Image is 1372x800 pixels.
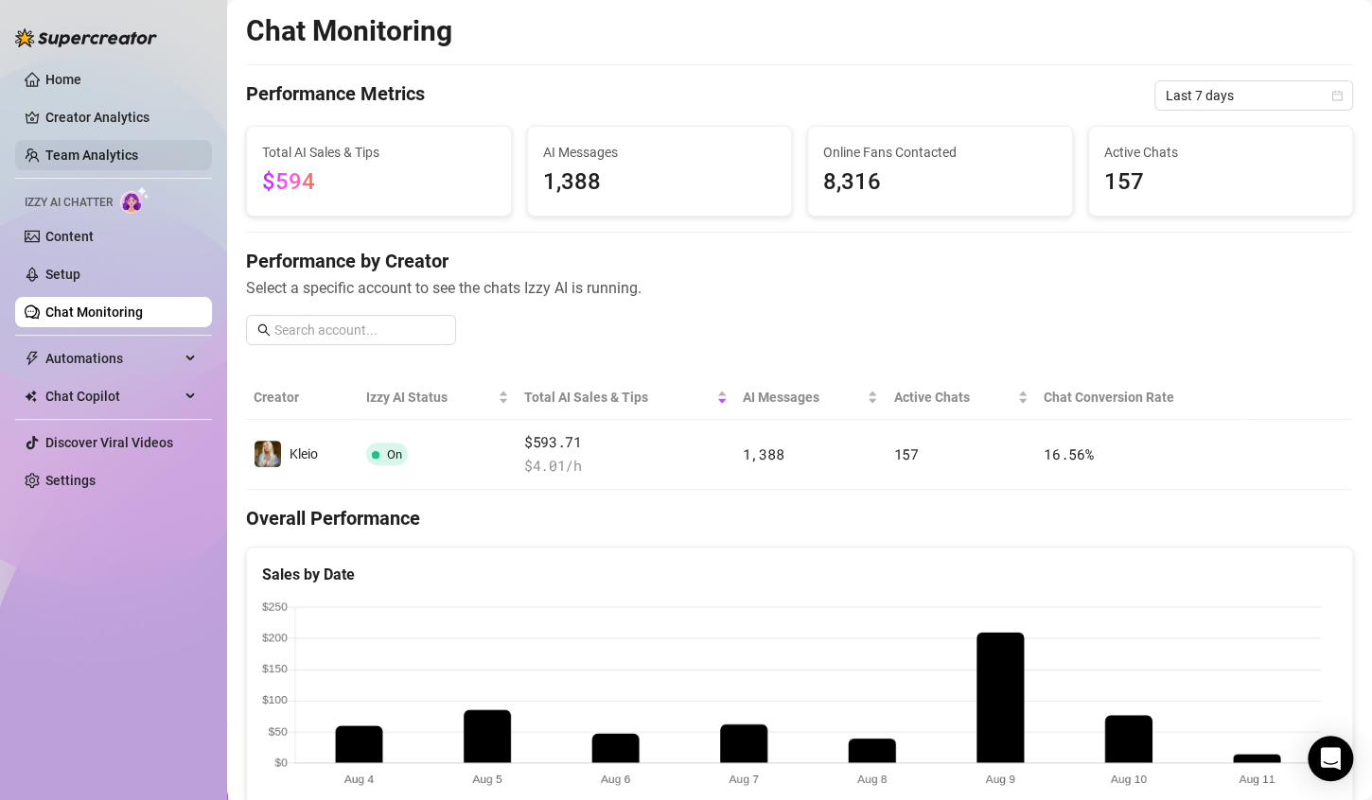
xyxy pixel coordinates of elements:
[274,320,445,340] input: Search account...
[823,142,1057,163] span: Online Fans Contacted
[246,276,1353,300] span: Select a specific account to see the chats Izzy AI is running.
[1104,142,1338,163] span: Active Chats
[262,563,1337,586] div: Sales by Date
[25,390,37,403] img: Chat Copilot
[246,13,452,49] h2: Chat Monitoring
[45,102,197,132] a: Creator Analytics
[743,444,784,463] span: 1,388
[893,444,918,463] span: 157
[262,142,496,163] span: Total AI Sales & Tips
[246,505,1353,531] h4: Overall Performance
[246,248,1353,274] h4: Performance by Creator
[25,194,113,212] span: Izzy AI Chatter
[25,351,40,366] span: thunderbolt
[1250,439,1280,469] button: right
[387,447,402,461] span: On
[246,80,425,111] h4: Performance Metrics
[1166,81,1342,110] span: Last 7 days
[290,446,318,461] span: Kleio
[823,165,1057,200] span: 8,316
[735,375,887,420] th: AI Messages
[262,168,315,195] span: $594
[45,381,180,411] span: Chat Copilot
[1044,444,1093,463] span: 16.56 %
[1331,90,1343,101] span: calendar
[45,72,81,87] a: Home
[45,148,138,163] a: Team Analytics
[1258,447,1272,461] span: right
[15,28,157,47] img: logo-BBDzfeDw.svg
[359,375,517,420] th: Izzy AI Status
[524,455,728,478] span: $ 4.01 /h
[45,229,94,244] a: Content
[257,323,271,337] span: search
[517,375,735,420] th: Total AI Sales & Tips
[45,267,80,282] a: Setup
[543,142,777,163] span: AI Messages
[524,387,712,408] span: Total AI Sales & Tips
[543,165,777,200] span: 1,388
[45,473,96,488] a: Settings
[1036,375,1242,420] th: Chat Conversion Rate
[1308,736,1353,781] div: Open Intercom Messenger
[524,431,728,454] span: $593.71
[893,387,1013,408] span: Active Chats
[886,375,1036,420] th: Active Chats
[120,186,150,214] img: AI Chatter
[45,304,143,320] a: Chat Monitoring
[255,441,281,467] img: Kleio
[743,387,864,408] span: AI Messages
[1104,165,1338,200] span: 157
[246,375,359,420] th: Creator
[366,387,494,408] span: Izzy AI Status
[45,343,180,374] span: Automations
[45,435,173,450] a: Discover Viral Videos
